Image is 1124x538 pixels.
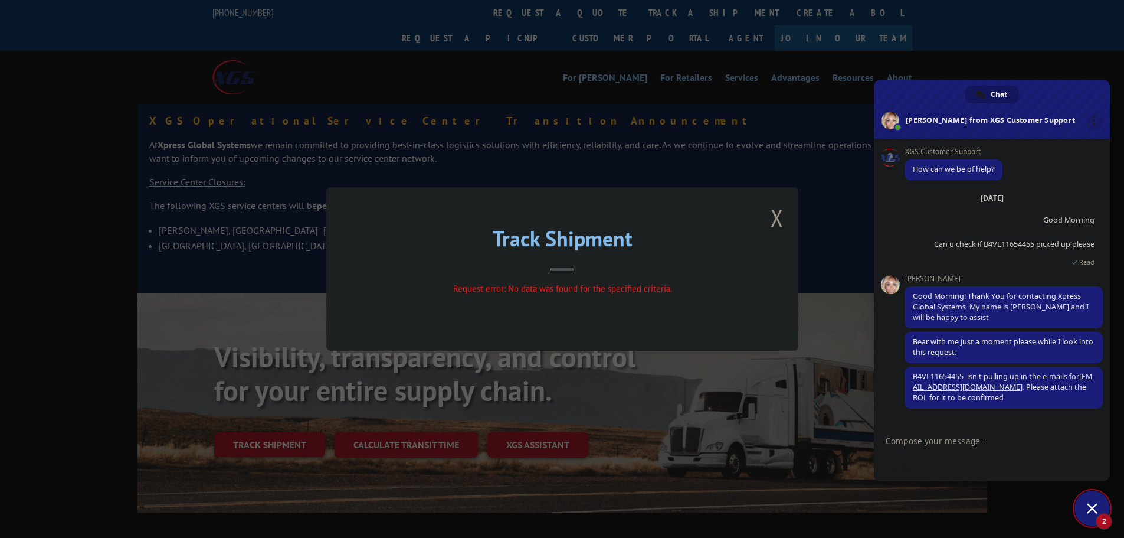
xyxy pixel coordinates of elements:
[453,283,671,294] span: Request error: No data was found for the specified criteria.
[913,371,1092,403] span: B4VL11654455 isn't pulling up in the e-mails for . Please attach the BOL for it to be confirmed
[916,464,926,473] span: Audio message
[913,164,994,174] span: How can we be of help?
[965,86,1019,103] a: Chat
[1043,215,1094,225] span: Good Morning
[913,371,1092,392] a: [EMAIL_ADDRESS][DOMAIN_NAME]
[913,291,1089,322] span: Good Morning! Thank You for contacting Xpress Global Systems. My name is [PERSON_NAME] and I will...
[981,195,1004,202] div: [DATE]
[934,239,1094,249] span: Can u check if B4VL11654455 picked up please
[905,148,1002,156] span: XGS Customer Support
[886,464,895,473] span: Insert an emoji
[905,275,1103,283] span: [PERSON_NAME]
[901,464,910,473] span: Send a file
[771,202,784,233] button: Close modal
[991,86,1007,103] span: Chat
[1096,513,1112,530] span: 2
[913,337,1093,357] span: Bear with me just a moment please while I look into this request.
[385,230,739,253] h2: Track Shipment
[886,426,1074,455] textarea: Compose your message...
[1079,258,1094,266] span: Read
[1074,491,1110,526] a: Close chat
